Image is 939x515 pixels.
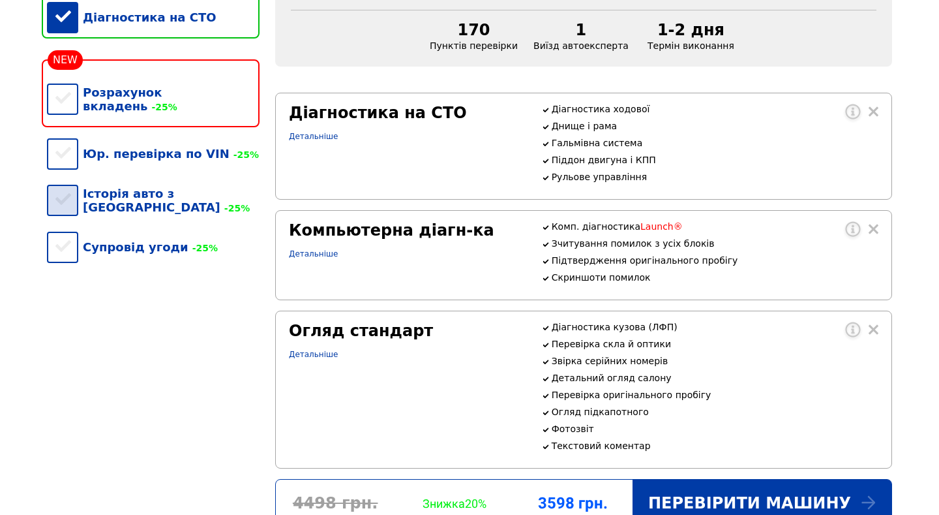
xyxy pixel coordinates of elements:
[148,102,177,112] span: -25%
[552,121,878,131] p: Днище і рама
[552,255,878,266] p: Підтвердження оригінального пробігу
[422,21,526,51] div: Пунктів перевірки
[430,21,518,39] div: 170
[636,21,745,51] div: Термін виконання
[47,227,260,267] div: Супровід угоди
[514,494,633,512] div: 3598 грн.
[552,322,878,332] p: Діагностика кузова (ЛФП)
[289,249,338,258] a: Детальніше
[289,132,338,141] a: Детальніше
[465,497,486,510] span: 20%
[289,350,338,359] a: Детальніше
[289,221,526,240] div: Компьютерна діагн-ка
[289,322,526,340] div: Огляд стандарт
[552,238,878,249] p: Зчитування помилок з усіх блоків
[552,272,878,283] p: Скриншоти помилок
[47,72,260,126] div: Розрахунок вкладень
[552,407,878,417] p: Огляд підкапотного
[552,424,878,434] p: Фотозвіт
[395,497,513,510] div: Знижка
[220,203,250,213] span: -25%
[552,373,878,383] p: Детальний огляд салону
[552,221,878,232] p: Комп. діагностика
[552,390,878,400] p: Перевірка оригінального пробігу
[230,149,259,160] span: -25%
[552,138,878,148] p: Гальмівна система
[276,494,395,512] div: 4498 грн.
[552,441,878,451] p: Текстовий коментар
[552,339,878,349] p: Перевірка скла й оптики
[552,155,878,165] p: Піддон двигуна і КПП
[526,21,636,51] div: Виїзд автоексперта
[47,134,260,174] div: Юр. перевірка по VIN
[47,174,260,227] div: Історія авто з [GEOGRAPHIC_DATA]
[533,21,629,39] div: 1
[552,172,878,182] p: Рульове управління
[552,356,878,366] p: Звірка серійних номерів
[289,104,526,122] div: Діагностика на СТО
[552,104,878,114] p: Діагностика ходової
[188,243,218,253] span: -25%
[640,221,683,232] span: Launch®
[644,21,738,39] div: 1-2 дня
